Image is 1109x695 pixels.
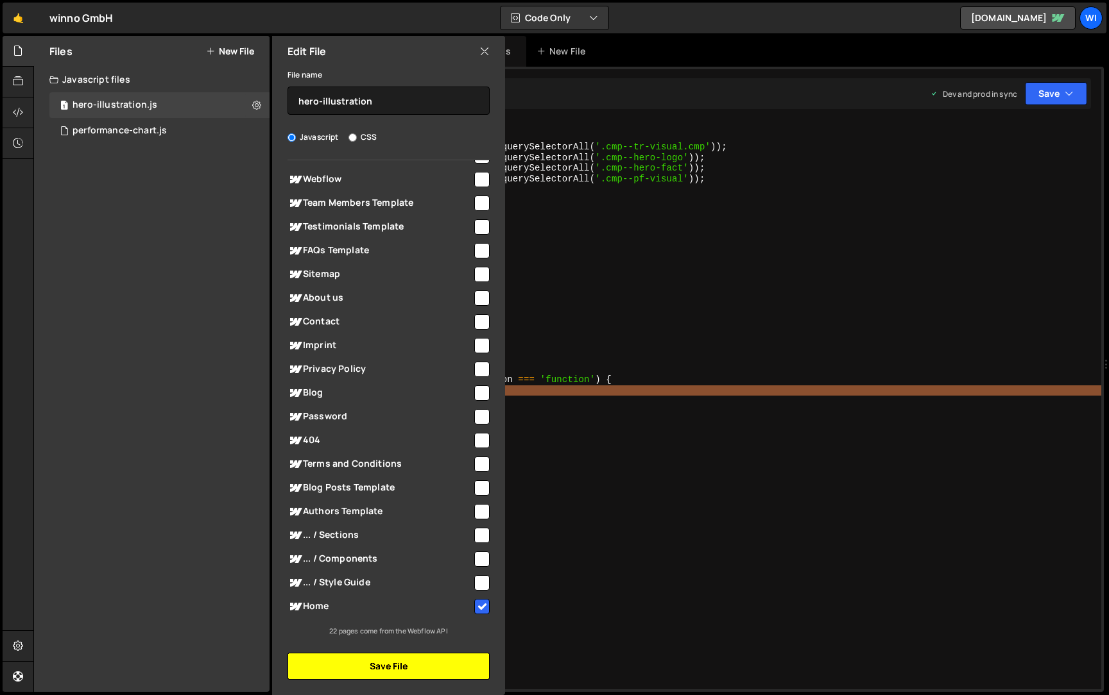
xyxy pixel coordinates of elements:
button: Save [1025,82,1087,105]
div: 17342/48164.js [49,118,270,144]
div: Javascript files [34,67,270,92]
span: Password [288,409,472,424]
span: FAQs Template [288,243,472,258]
span: 404 [288,433,472,448]
label: CSS [348,131,377,144]
small: 22 pages come from the Webflow API [329,626,447,635]
button: Code Only [501,6,608,29]
input: Name [288,87,490,115]
div: 17342/48215.js [49,92,270,118]
span: Imprint [288,338,472,353]
a: 🤙 [3,3,34,33]
div: winno GmbH [49,10,114,26]
div: New File [537,45,590,58]
span: Team Members Template [288,196,472,211]
span: Webflow [288,172,472,187]
span: Testimonials Template [288,219,472,235]
span: ... / Sections [288,528,472,543]
label: Javascript [288,131,339,144]
input: CSS [348,133,357,142]
span: 1 [60,101,68,112]
a: wi [1079,6,1103,29]
span: Blog Posts Template [288,480,472,496]
h2: Edit File [288,44,326,58]
button: New File [206,46,254,56]
span: Privacy Policy [288,362,472,377]
button: Save File [288,653,490,680]
span: Authors Template [288,504,472,519]
span: ... / Style Guide [288,575,472,590]
span: ... / Components [288,551,472,567]
div: Dev and prod in sync [930,88,1017,99]
span: Blog [288,385,472,401]
span: About us [288,290,472,306]
span: Home [288,599,472,614]
h2: Files [49,44,73,58]
span: Contact [288,314,472,330]
div: hero-illustration.js [73,99,157,111]
span: Terms and Conditions [288,456,472,472]
input: Javascript [288,133,296,142]
div: performance-chart.js [73,125,167,137]
label: File name [288,69,322,81]
span: Sitemap [288,267,472,282]
a: [DOMAIN_NAME] [960,6,1076,29]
